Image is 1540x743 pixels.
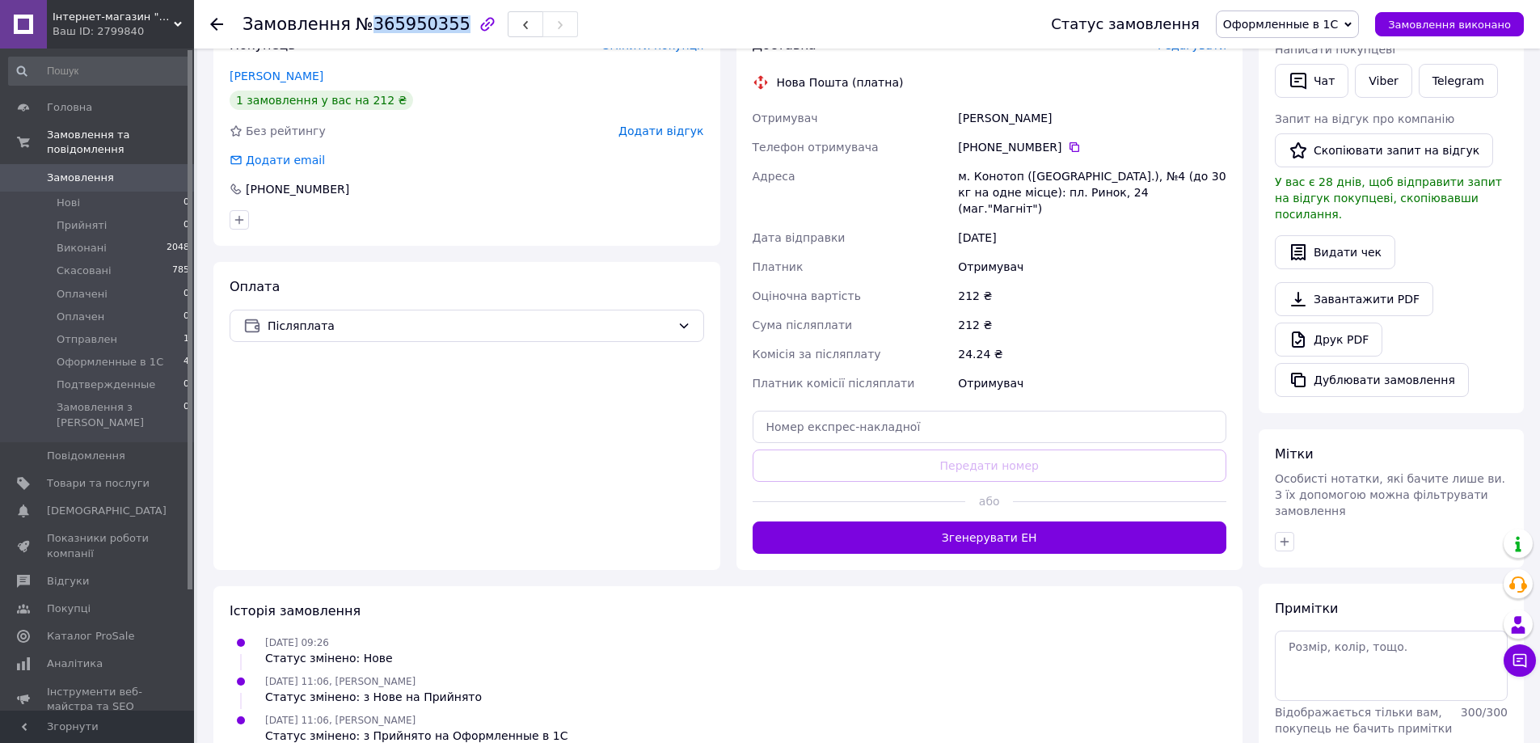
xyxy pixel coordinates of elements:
span: Товари та послуги [47,476,150,491]
button: Замовлення виконано [1375,12,1524,36]
span: Замовлення [47,171,114,185]
span: 0 [184,196,189,210]
span: Оплачені [57,287,108,302]
span: Додати відгук [618,125,703,137]
span: Дата відправки [753,231,846,244]
span: Історія замовлення [230,603,361,618]
span: Адреса [753,170,795,183]
span: Платник комісії післяплати [753,377,915,390]
span: Покупець [230,37,296,53]
div: [PERSON_NAME] [955,103,1230,133]
div: Отримувач [955,369,1230,398]
span: Інтернет-магазин "Дом-Маркет" [53,10,174,24]
span: 300 / 300 [1461,706,1508,719]
input: Пошук [8,57,191,86]
span: Отправлен [57,332,117,347]
button: Чат [1275,64,1348,98]
span: [DATE] 09:26 [265,637,329,648]
div: [PHONE_NUMBER] [244,181,351,197]
span: Запит на відгук про компанію [1275,112,1454,125]
div: 212 ₴ [955,310,1230,340]
span: Оплата [230,279,280,294]
span: Оціночна вартість [753,289,861,302]
span: Оплачен [57,310,104,324]
div: Статус змінено: з Нове на Прийнято [265,689,482,705]
span: 0 [184,310,189,324]
span: [DATE] 11:06, [PERSON_NAME] [265,715,416,726]
span: Скасовані [57,264,112,278]
div: 24.24 ₴ [955,340,1230,369]
span: 0 [184,218,189,233]
button: Видати чек [1275,235,1395,269]
button: Дублювати замовлення [1275,363,1469,397]
span: Редагувати [1158,39,1226,52]
button: Скопіювати запит на відгук [1275,133,1493,167]
div: [DATE] [955,223,1230,252]
span: Післяплата [268,317,671,335]
span: Інструменти веб-майстра та SEO [47,685,150,714]
span: Відображається тільки вам, покупець не бачить примітки [1275,706,1452,735]
span: Сума післяплати [753,319,853,331]
div: Додати email [244,152,327,168]
span: 0 [184,287,189,302]
button: Згенерувати ЕН [753,521,1227,554]
span: Виконані [57,241,107,255]
span: Особисті нотатки, які бачите лише ви. З їх допомогою можна фільтрувати замовлення [1275,472,1505,517]
button: Чат з покупцем [1504,644,1536,677]
div: Отримувач [955,252,1230,281]
span: Мітки [1275,446,1314,462]
span: 4 [184,355,189,369]
div: Повернутися назад [210,16,223,32]
span: Платник [753,260,804,273]
span: [DATE] 11:06, [PERSON_NAME] [265,676,416,687]
span: Головна [47,100,92,115]
span: Відгуки [47,574,89,589]
a: Завантажити PDF [1275,282,1433,316]
div: Статус змінено: Нове [265,650,393,666]
span: Аналітика [47,656,103,671]
span: 1 [184,332,189,347]
a: [PERSON_NAME] [230,70,323,82]
span: або [965,493,1013,509]
span: Замовлення виконано [1388,19,1511,31]
a: Viber [1355,64,1411,98]
div: Нова Пошта (платна) [773,74,908,91]
span: Каталог ProSale [47,629,134,644]
a: Telegram [1419,64,1498,98]
div: 1 замовлення у вас на 212 ₴ [230,91,413,110]
a: Друк PDF [1275,323,1382,357]
div: м. Конотоп ([GEOGRAPHIC_DATA].), №4 (до 30 кг на одне місце): пл. Ринок, 24 (маг."Магніт") [955,162,1230,223]
span: Написати покупцеві [1275,43,1395,56]
span: 2048 [167,241,189,255]
span: У вас є 28 днів, щоб відправити запит на відгук покупцеві, скопіювавши посилання. [1275,175,1502,221]
span: №365950355 [356,15,470,34]
div: Додати email [228,152,327,168]
span: Подтвержденные [57,378,155,392]
span: Оформленные в 1С [1223,18,1338,31]
span: 785 [172,264,189,278]
span: 0 [184,400,189,429]
span: [DEMOGRAPHIC_DATA] [47,504,167,518]
span: Без рейтингу [246,125,326,137]
span: Примітки [1275,601,1338,616]
div: Ваш ID: 2799840 [53,24,194,39]
span: Доставка [753,37,816,53]
span: Замовлення [243,15,351,34]
span: Покупці [47,602,91,616]
span: Замовлення з [PERSON_NAME] [57,400,184,429]
span: Оформленные в 1С [57,355,163,369]
div: 212 ₴ [955,281,1230,310]
input: Номер експрес-накладної [753,411,1227,443]
span: Комісія за післяплату [753,348,881,361]
div: [PHONE_NUMBER] [958,139,1226,155]
span: Показники роботи компанії [47,531,150,560]
span: Отримувач [753,112,818,125]
span: Замовлення та повідомлення [47,128,194,157]
span: Телефон отримувача [753,141,879,154]
span: Повідомлення [47,449,125,463]
span: Прийняті [57,218,107,233]
span: Нові [57,196,80,210]
div: Статус замовлення [1051,16,1200,32]
span: 0 [184,378,189,392]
